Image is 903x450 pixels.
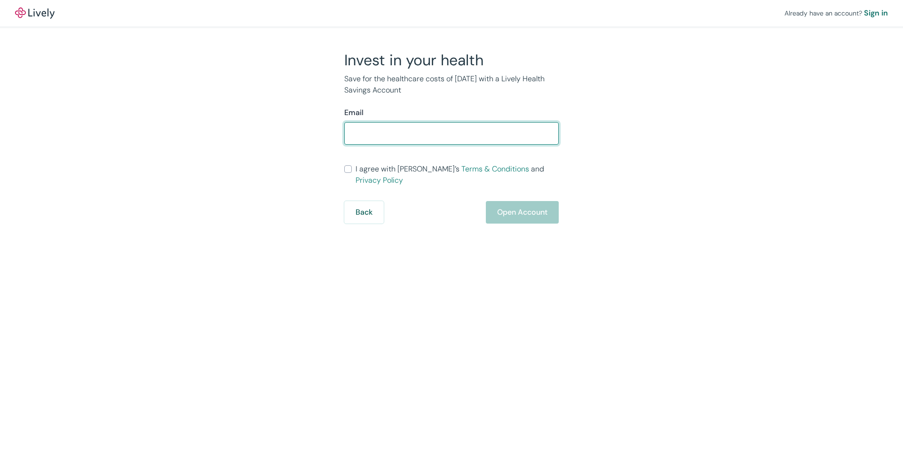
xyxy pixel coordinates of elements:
[461,164,529,174] a: Terms & Conditions
[344,51,559,70] h2: Invest in your health
[356,163,559,186] span: I agree with [PERSON_NAME]’s and
[344,73,559,96] p: Save for the healthcare costs of [DATE] with a Lively Health Savings Account
[784,8,888,19] div: Already have an account?
[15,8,55,19] a: LivelyLively
[356,175,403,185] a: Privacy Policy
[864,8,888,19] a: Sign in
[344,201,384,224] button: Back
[344,107,364,118] label: Email
[15,8,55,19] img: Lively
